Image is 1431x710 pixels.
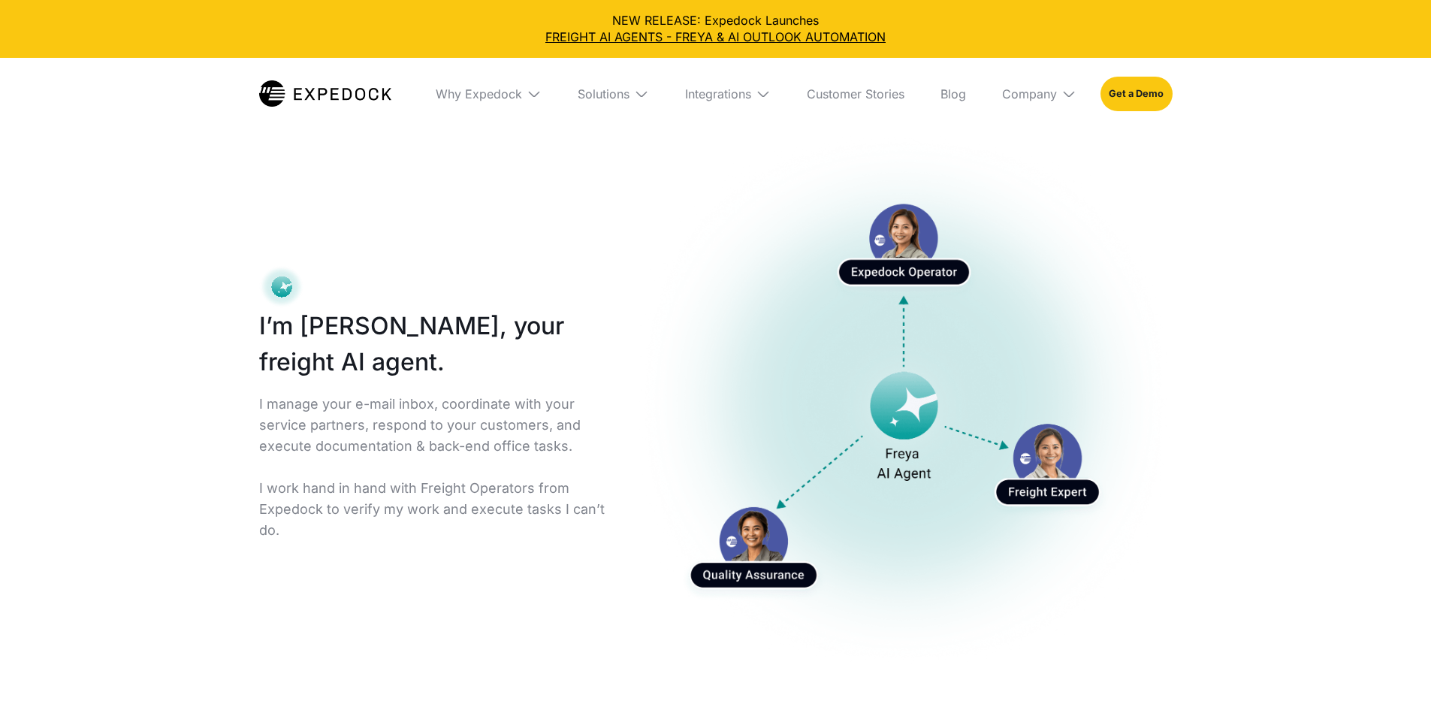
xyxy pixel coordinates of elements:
p: I manage your e-mail inbox, coordinate with your service partners, respond to your customers, and... [259,394,612,541]
a: Customer Stories [795,58,916,130]
div: Integrations [685,86,751,101]
div: Why Expedock [436,86,522,101]
div: NEW RELEASE: Expedock Launches [12,12,1419,46]
div: Solutions [578,86,629,101]
div: Company [1002,86,1057,101]
a: Blog [928,58,978,130]
a: Get a Demo [1100,77,1172,111]
a: FREIGHT AI AGENTS - FREYA & AI OUTLOOK AUTOMATION [12,29,1419,45]
h1: I’m [PERSON_NAME], your freight AI agent. [259,308,612,380]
